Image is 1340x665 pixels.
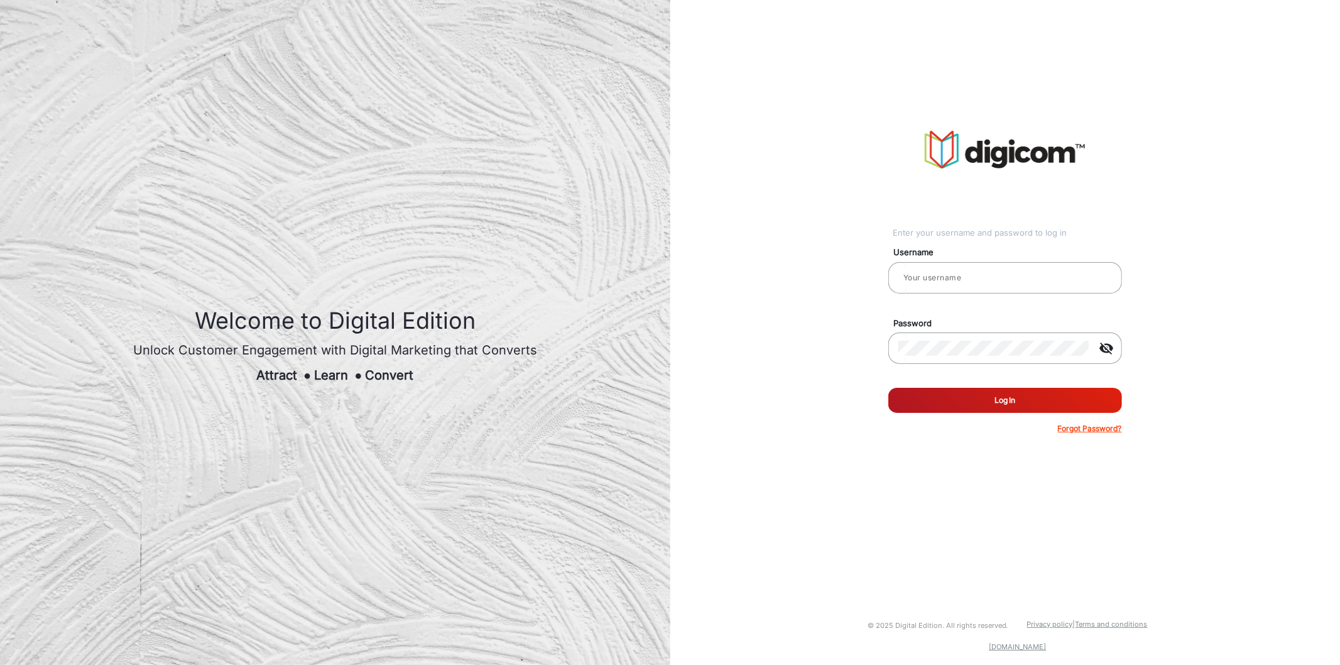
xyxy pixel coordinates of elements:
[925,131,1085,168] img: vmg-logo
[133,307,537,334] h1: Welcome to Digital Edition
[868,621,1008,630] small: © 2025 Digital Edition. All rights reserved.
[884,246,1136,259] mat-label: Username
[1027,620,1073,629] a: Privacy policy
[1058,423,1122,434] p: Forgot Password?
[1092,341,1122,356] mat-icon: visibility_off
[303,368,311,383] span: ●
[884,317,1136,330] mat-label: Password
[133,341,537,360] div: Unlock Customer Engagement with Digital Marketing that Converts
[1076,620,1148,629] a: Terms and conditions
[354,368,362,383] span: ●
[133,366,537,385] div: Attract Learn Convert
[1073,620,1076,629] a: |
[888,388,1122,413] button: Log In
[893,227,1122,239] div: Enter your username and password to log in
[898,270,1112,285] input: Your username
[989,642,1046,651] a: [DOMAIN_NAME]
